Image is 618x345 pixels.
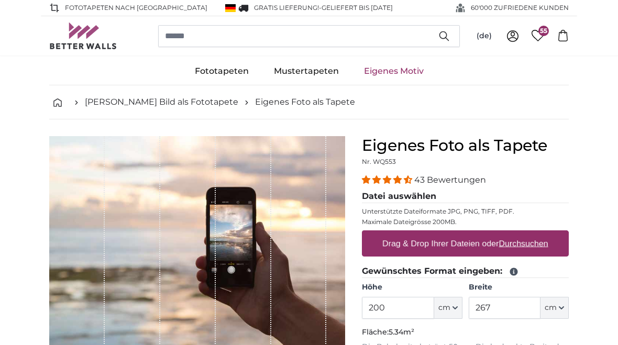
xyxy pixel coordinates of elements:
button: (de) [468,27,500,46]
span: 43 Bewertungen [414,175,486,185]
a: [PERSON_NAME] Bild als Fototapete [85,96,238,108]
label: Breite [469,282,569,293]
span: cm [438,303,450,313]
span: 5.34m² [389,327,414,337]
button: cm [434,297,462,319]
span: Fototapeten nach [GEOGRAPHIC_DATA] [65,3,207,13]
p: Fläche: [362,327,569,338]
img: Deutschland [225,4,236,12]
a: Eigenes Motiv [351,58,436,85]
legend: Datei auswählen [362,190,569,203]
img: Betterwalls [49,23,117,49]
p: Unterstützte Dateiformate JPG, PNG, TIFF, PDF. [362,207,569,216]
span: 4.40 stars [362,175,414,185]
legend: Gewünschtes Format eingeben: [362,265,569,278]
span: 55 [538,26,549,36]
h1: Eigenes Foto als Tapete [362,136,569,155]
span: - [319,4,393,12]
nav: breadcrumbs [49,85,569,119]
span: cm [545,303,557,313]
button: cm [540,297,569,319]
a: Fototapeten [182,58,261,85]
span: Geliefert bis [DATE] [322,4,393,12]
a: Mustertapeten [261,58,351,85]
span: 60'000 ZUFRIEDENE KUNDEN [471,3,569,13]
label: Höhe [362,282,462,293]
p: Maximale Dateigrösse 200MB. [362,218,569,226]
span: GRATIS Lieferung! [254,4,319,12]
span: Nr. WQ553 [362,158,396,165]
a: Eigenes Foto als Tapete [255,96,355,108]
